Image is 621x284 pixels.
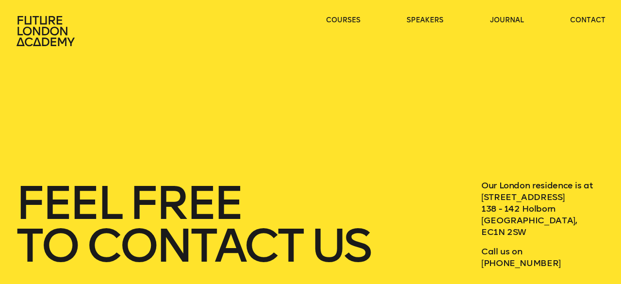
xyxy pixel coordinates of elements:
a: speakers [407,16,443,25]
h1: feel free to contact us [16,182,450,267]
p: Our London residence is at [STREET_ADDRESS] 138 - 142 Holborn [GEOGRAPHIC_DATA], EC1N 2SW [481,180,605,238]
p: Call us on [PHONE_NUMBER] [481,246,605,269]
a: courses [326,16,360,25]
a: contact [570,16,605,25]
a: journal [490,16,524,25]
